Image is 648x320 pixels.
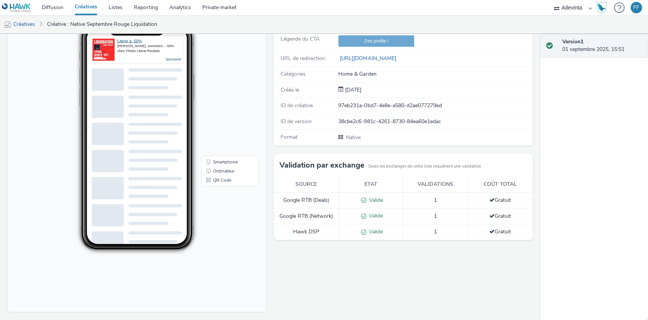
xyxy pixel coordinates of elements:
[2,3,31,13] img: undefined Logo
[489,228,511,235] span: Gratuit
[195,166,249,176] li: Ordinateur
[281,70,306,78] span: Catégories
[345,134,361,141] span: Native
[434,196,437,204] span: 1
[596,2,610,14] a: Hawk Academy
[338,55,399,62] a: [URL][DOMAIN_NAME]
[274,192,338,208] td: Google RTB (Deals)
[274,177,338,192] th: Source
[195,157,249,166] li: Smartphone
[434,212,437,220] span: 1
[281,86,299,93] span: Créée le
[468,177,532,192] th: Coût total
[633,2,639,13] div: FF
[366,196,383,204] span: Valide
[281,102,313,109] span: ID de créative
[403,177,468,192] th: Validations
[562,38,583,45] strong: Version 1
[489,196,511,204] span: Gratuit
[205,178,224,182] span: QR Code
[562,38,642,54] div: 01 septembre 2025, 15:51
[158,58,173,62] a: Sponsored
[281,35,320,43] span: Légende du CTA
[4,21,11,29] img: mobile
[338,118,531,125] div: 38cbe2c6-981c-4261-8730-84ea60e1edac
[205,169,227,173] span: Ordinateur
[43,15,161,33] a: Créative : Native Septembre Rouge Liquidation
[195,176,249,185] li: QR Code
[344,86,361,93] span: [DATE]
[368,163,481,170] small: Seuls les exchanges de cette liste requièrent une validation
[279,160,364,171] h3: Validation par exchange
[281,118,312,125] span: ID de version
[596,2,607,14] img: Hawk Academy
[110,44,173,54] div: [PERSON_NAME], sommiers…-50% chez Thiriez Literie Roubaix
[366,228,383,235] span: Valide
[274,224,338,240] td: Hawk DSP
[87,29,96,33] span: 15:26
[339,177,403,192] th: Etat
[205,160,230,164] span: Smartphone
[281,133,298,141] span: Format
[281,55,325,62] span: URL de redirection
[274,208,338,224] td: Google RTB (Network)
[110,39,134,43] a: Literie à -50%
[489,212,511,220] span: Gratuit
[344,86,361,94] div: Création 01 septembre 2025, 15:51
[338,70,531,78] div: Home & Garden
[434,228,437,235] span: 1
[338,102,531,109] div: 97eb231a-0bd7-4e8e-a580-d2ae077279ed
[366,212,383,219] span: Valide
